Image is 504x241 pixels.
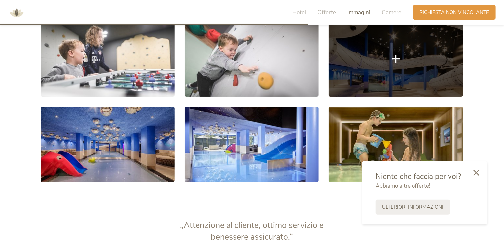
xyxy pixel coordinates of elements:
[376,171,461,182] span: Niente che faccia per voi?
[347,9,370,16] span: Immagini
[317,9,336,16] span: Offerte
[382,9,401,16] span: Camere
[376,200,450,215] a: Ulteriori informazioni
[7,10,26,15] a: AMONTI & LUNARIS Wellnessresort
[419,9,489,16] span: Richiesta non vincolante
[382,204,443,211] span: Ulteriori informazioni
[7,3,26,22] img: AMONTI & LUNARIS Wellnessresort
[376,182,430,189] span: Abbiamo altre offerte!
[292,9,306,16] span: Hotel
